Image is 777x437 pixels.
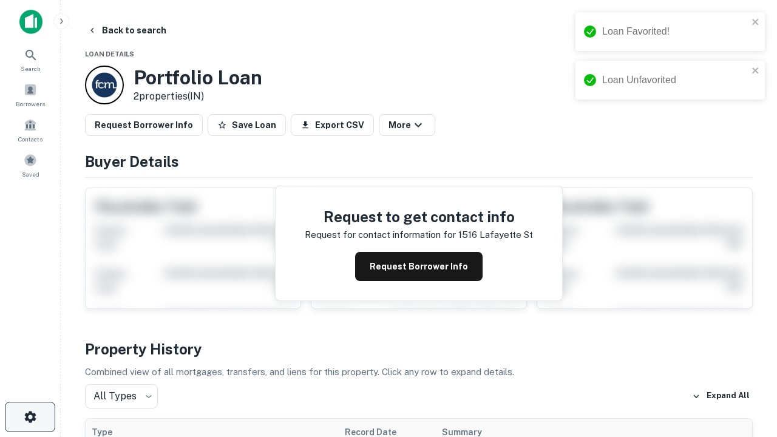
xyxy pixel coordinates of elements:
button: More [379,114,435,136]
h4: Property History [85,338,753,360]
p: Request for contact information for [305,228,456,242]
span: Loan Details [85,50,134,58]
span: Borrowers [16,99,45,109]
h3: Portfolio Loan [134,66,262,89]
p: 1516 lafayette st [458,228,533,242]
button: Request Borrower Info [85,114,203,136]
button: Export CSV [291,114,374,136]
div: Loan Unfavorited [602,73,748,87]
button: Back to search [83,19,171,41]
div: Loan Favorited! [602,24,748,39]
button: Expand All [689,387,753,405]
h4: Buyer Details [85,151,753,172]
span: Contacts [18,134,42,144]
p: 2 properties (IN) [134,89,262,104]
p: Combined view of all mortgages, transfers, and liens for this property. Click any row to expand d... [85,365,753,379]
a: Search [4,43,57,76]
button: close [752,17,760,29]
span: Saved [22,169,39,179]
a: Contacts [4,113,57,146]
a: Borrowers [4,78,57,111]
button: Save Loan [208,114,286,136]
span: Search [21,64,41,73]
iframe: Chat Widget [716,340,777,398]
a: Saved [4,149,57,181]
img: capitalize-icon.png [19,10,42,34]
button: Request Borrower Info [355,252,483,281]
button: close [752,66,760,77]
h4: Request to get contact info [305,206,533,228]
div: All Types [85,384,158,408]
